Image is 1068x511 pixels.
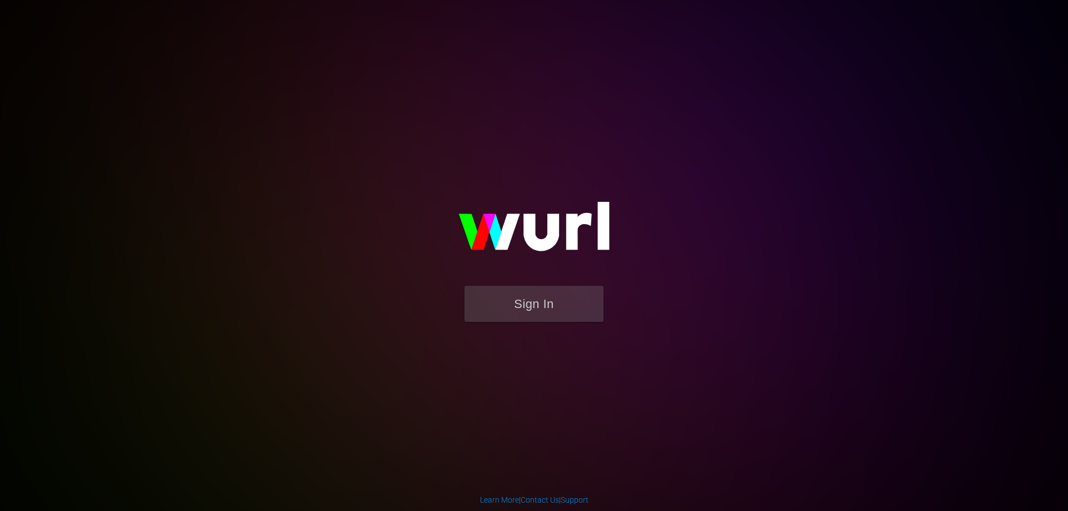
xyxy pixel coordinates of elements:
button: Sign In [464,286,604,322]
div: | | [480,494,589,505]
a: Support [561,495,589,504]
a: Contact Us [521,495,559,504]
a: Learn More [480,495,519,504]
img: wurl-logo-on-black-223613ac3d8ba8fe6dc639794a292ebdb59501304c7dfd60c99c58986ef67473.svg [423,178,645,286]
